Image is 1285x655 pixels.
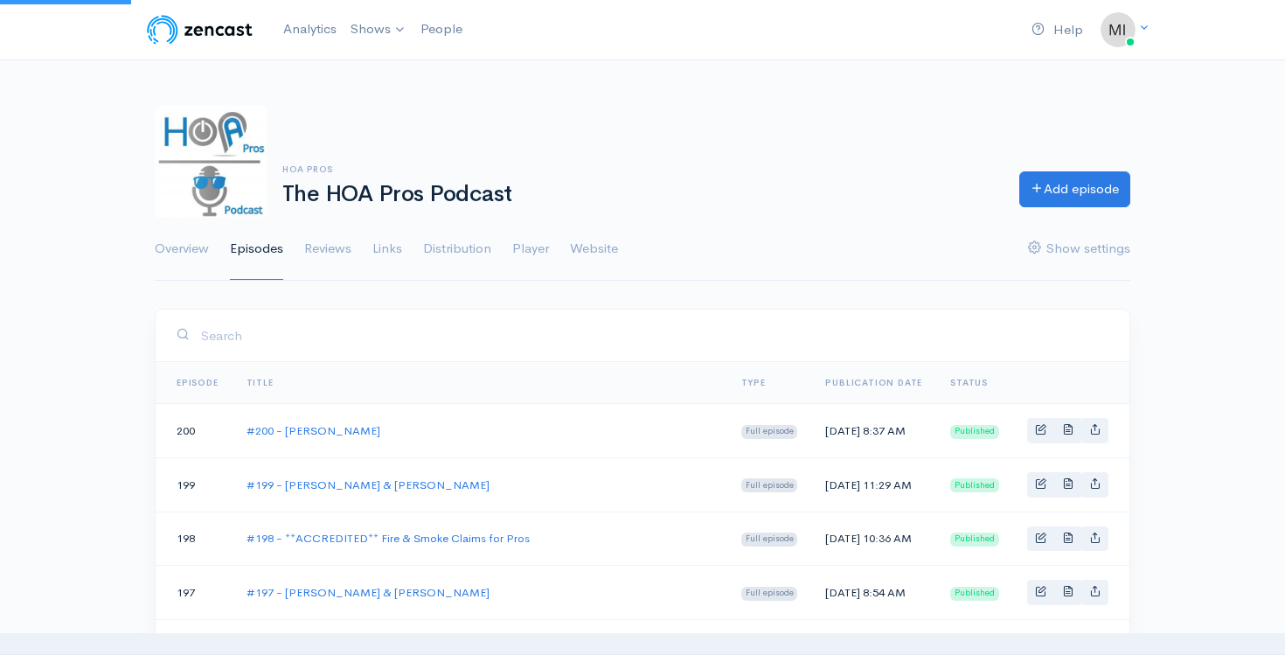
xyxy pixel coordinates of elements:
[282,164,998,174] h6: HOA Pros
[950,425,999,439] span: Published
[1019,171,1130,207] a: Add episode
[276,10,344,48] a: Analytics
[1081,526,1108,552] a: Share episode
[1035,423,1046,435] span: Edit episode
[811,457,936,512] td: [DATE] 11:29 AM
[156,566,233,620] td: 197
[1027,526,1108,552] div: Basic example
[1027,472,1108,498] div: Basic example
[1035,477,1046,489] span: Edit episode
[282,182,998,207] h1: The HOA Pros Podcast
[741,377,766,388] a: Type
[570,218,618,281] a: Website
[950,533,999,547] span: Published
[156,512,233,566] td: 198
[247,423,380,438] a: #200 - [PERSON_NAME]
[1035,532,1046,543] span: Edit episode
[825,377,922,388] a: Publication date
[1025,11,1090,49] a: Help
[144,12,255,47] img: ZenCast Logo
[1062,477,1073,489] span: Episode transcription
[512,218,549,281] a: Player
[811,566,936,620] td: [DATE] 8:54 AM
[1101,12,1136,47] img: ...
[247,377,274,388] a: Title
[247,477,490,492] a: #199 - [PERSON_NAME] & [PERSON_NAME]
[1062,585,1073,596] span: Episode transcription
[200,317,1108,353] input: Search
[423,218,491,281] a: Distribution
[950,478,999,492] span: Published
[155,218,209,281] a: Overview
[247,585,490,600] a: #197 - [PERSON_NAME] & [PERSON_NAME]
[950,377,988,388] span: Status
[741,587,798,601] span: Full episode
[1027,418,1108,443] div: Basic example
[156,404,233,458] td: 200
[1062,423,1073,435] span: Episode transcription
[413,10,469,48] a: People
[811,512,936,566] td: [DATE] 10:36 AM
[1062,532,1073,543] span: Episode transcription
[1081,472,1108,498] a: Share episode
[177,377,219,388] a: Episode
[950,587,999,601] span: Published
[741,425,798,439] span: Full episode
[1035,585,1046,596] span: Edit episode
[1081,580,1108,605] a: Share episode
[741,478,798,492] span: Full episode
[1028,218,1130,281] a: Show settings
[247,531,530,546] a: #198 - **ACCREDITED** Fire & Smoke Claims for Pros
[156,457,233,512] td: 199
[1027,580,1108,605] div: Basic example
[811,404,936,458] td: [DATE] 8:37 AM
[304,218,351,281] a: Reviews
[372,218,402,281] a: Links
[344,10,413,49] a: Shows
[741,533,798,547] span: Full episode
[230,218,283,281] a: Episodes
[1081,418,1108,443] a: Share episode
